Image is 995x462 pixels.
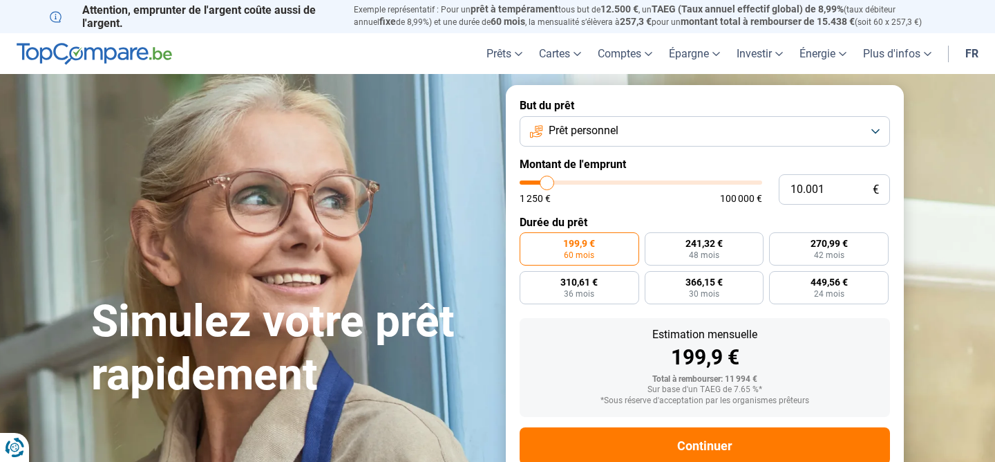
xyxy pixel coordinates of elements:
span: 366,15 € [685,277,723,287]
span: 100 000 € [720,194,762,203]
span: 257,3 € [620,16,652,27]
p: Attention, emprunter de l'argent coûte aussi de l'argent. [50,3,337,30]
label: Montant de l'emprunt [520,158,890,171]
a: Énergie [791,33,855,74]
div: *Sous réserve d'acceptation par les organismes prêteurs [531,396,879,406]
div: Estimation mensuelle [531,329,879,340]
span: Prêt personnel [549,123,618,138]
span: 199,9 € [563,239,595,248]
label: Durée du prêt [520,216,890,229]
span: € [873,184,879,196]
span: 12.500 € [600,3,638,15]
span: 1 250 € [520,194,551,203]
span: 270,99 € [811,239,848,248]
span: 36 mois [564,290,594,298]
span: TAEG (Taux annuel effectif global) de 8,99% [652,3,844,15]
h1: Simulez votre prêt rapidement [91,295,489,402]
span: 310,61 € [560,277,598,287]
img: TopCompare [17,43,172,65]
span: 60 mois [564,251,594,259]
span: 42 mois [814,251,844,259]
a: fr [957,33,987,74]
a: Cartes [531,33,589,74]
a: Investir [728,33,791,74]
span: 30 mois [689,290,719,298]
span: 241,32 € [685,239,723,248]
span: 48 mois [689,251,719,259]
span: prêt à tempérament [471,3,558,15]
span: montant total à rembourser de 15.438 € [681,16,855,27]
span: 24 mois [814,290,844,298]
div: Total à rembourser: 11 994 € [531,375,879,385]
p: Exemple représentatif : Pour un tous but de , un (taux débiteur annuel de 8,99%) et une durée de ... [354,3,945,28]
a: Comptes [589,33,661,74]
span: 449,56 € [811,277,848,287]
button: Prêt personnel [520,116,890,147]
a: Plus d'infos [855,33,940,74]
a: Prêts [478,33,531,74]
a: Épargne [661,33,728,74]
span: 60 mois [491,16,525,27]
span: fixe [379,16,396,27]
label: But du prêt [520,99,890,112]
div: 199,9 € [531,347,879,368]
div: Sur base d'un TAEG de 7.65 %* [531,385,879,395]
